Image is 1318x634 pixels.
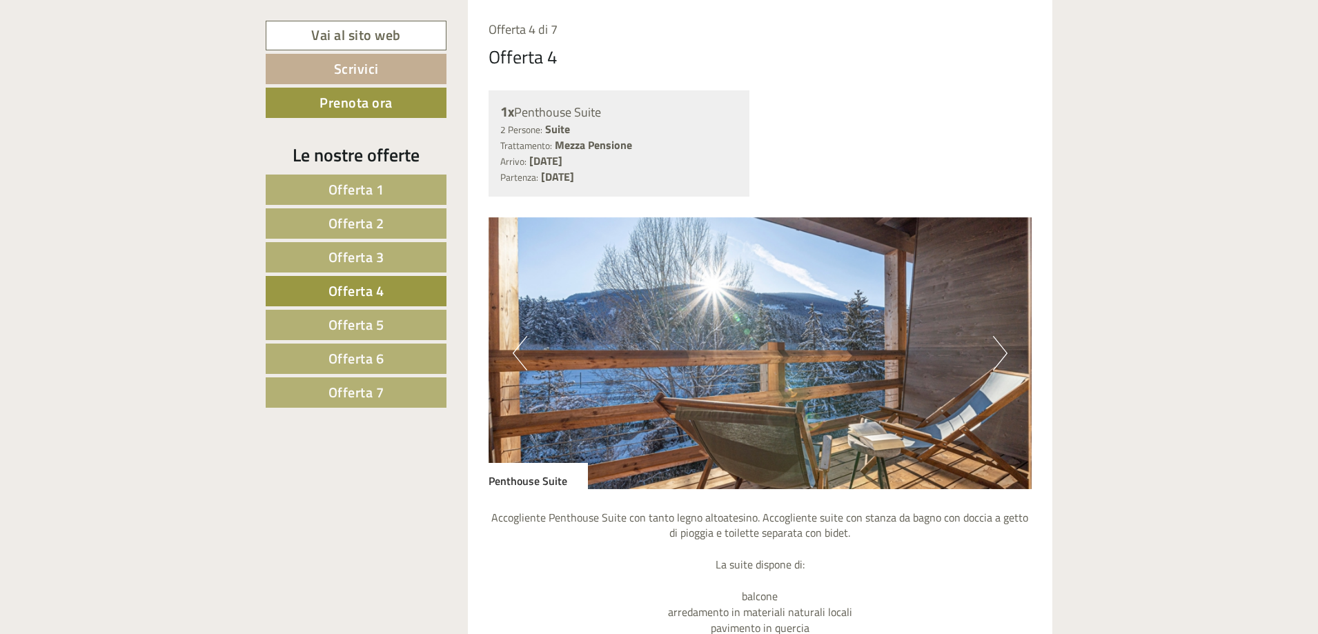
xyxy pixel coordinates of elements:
[328,280,384,301] span: Offerta 4
[500,123,542,137] small: 2 Persone:
[266,142,446,168] div: Le nostre offerte
[489,44,558,70] div: Offerta 4
[500,155,527,168] small: Arrivo:
[545,121,570,137] b: Suite
[500,170,538,184] small: Partenza:
[555,137,632,153] b: Mezza Pensione
[489,20,558,39] span: Offerta 4 di 7
[328,246,384,268] span: Offerta 3
[993,336,1007,370] button: Next
[266,54,446,84] a: Scrivici
[500,101,514,122] b: 1x
[489,463,588,489] div: Penthouse Suite
[541,168,574,185] b: [DATE]
[266,21,446,50] a: Vai al sito web
[500,139,552,152] small: Trattamento:
[328,382,384,403] span: Offerta 7
[489,217,1032,489] img: image
[328,314,384,335] span: Offerta 5
[328,179,384,200] span: Offerta 1
[266,88,446,118] a: Prenota ora
[529,152,562,169] b: [DATE]
[500,102,738,122] div: Penthouse Suite
[513,336,527,370] button: Previous
[328,212,384,234] span: Offerta 2
[328,348,384,369] span: Offerta 6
